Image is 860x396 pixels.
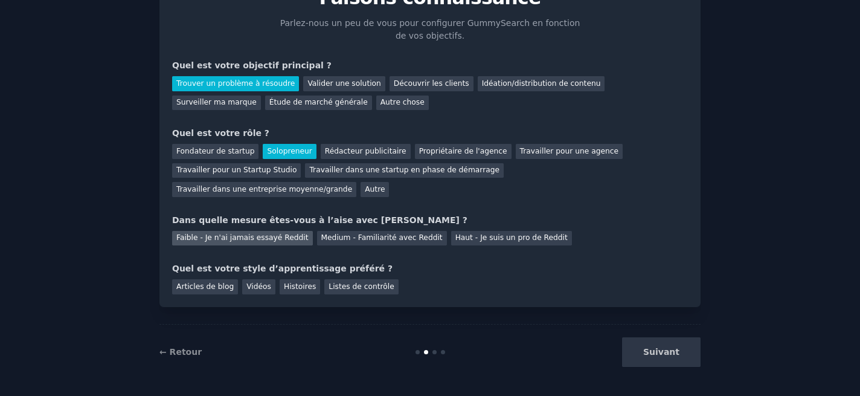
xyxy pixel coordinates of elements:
font: Solopreneur [267,147,312,155]
font: Listes de contrôle [329,282,394,291]
font: Fondateur de startup [176,147,254,155]
font: Propriétaire de l'agence [419,147,507,155]
font: Surveiller ma marque [176,98,257,106]
font: Trouver un problème à résoudre [176,79,295,88]
font: Quel est votre style d’apprentissage préféré ? [172,264,393,273]
font: Travailler dans une startup en phase de démarrage [309,166,499,174]
font: Histoires [284,282,316,291]
font: Dans quelle mesure êtes-vous à l’aise avec [PERSON_NAME] ? [172,215,467,225]
font: Travailler pour une agence [520,147,618,155]
font: Medium - Familiarité avec Reddit [321,233,443,242]
font: Découvrir les clients [394,79,469,88]
font: Étude de marché générale [269,98,368,106]
font: Autre chose [380,98,425,106]
font: Valider une solution [307,79,380,88]
font: Rédacteur publicitaire [325,147,406,155]
font: Articles de blog [176,282,234,291]
font: Quel est votre rôle ? [172,128,269,138]
font: Haut - Je suis un pro de Reddit [455,233,568,242]
font: Travailler pour un Startup Studio [176,166,297,174]
font: Travailler dans une entreprise moyenne/grande [176,185,352,193]
font: Quel est votre objectif principal ? [172,60,332,70]
font: Faible - Je n'ai jamais essayé Reddit [176,233,309,242]
font: Autre [365,185,385,193]
font: Idéation/distribution de contenu [482,79,601,88]
a: ← Retour [159,347,202,357]
font: Vidéos [246,282,271,291]
font: Parlez-nous un peu de vous pour configurer GummySearch en fonction de vos objectifs. [280,18,580,41]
